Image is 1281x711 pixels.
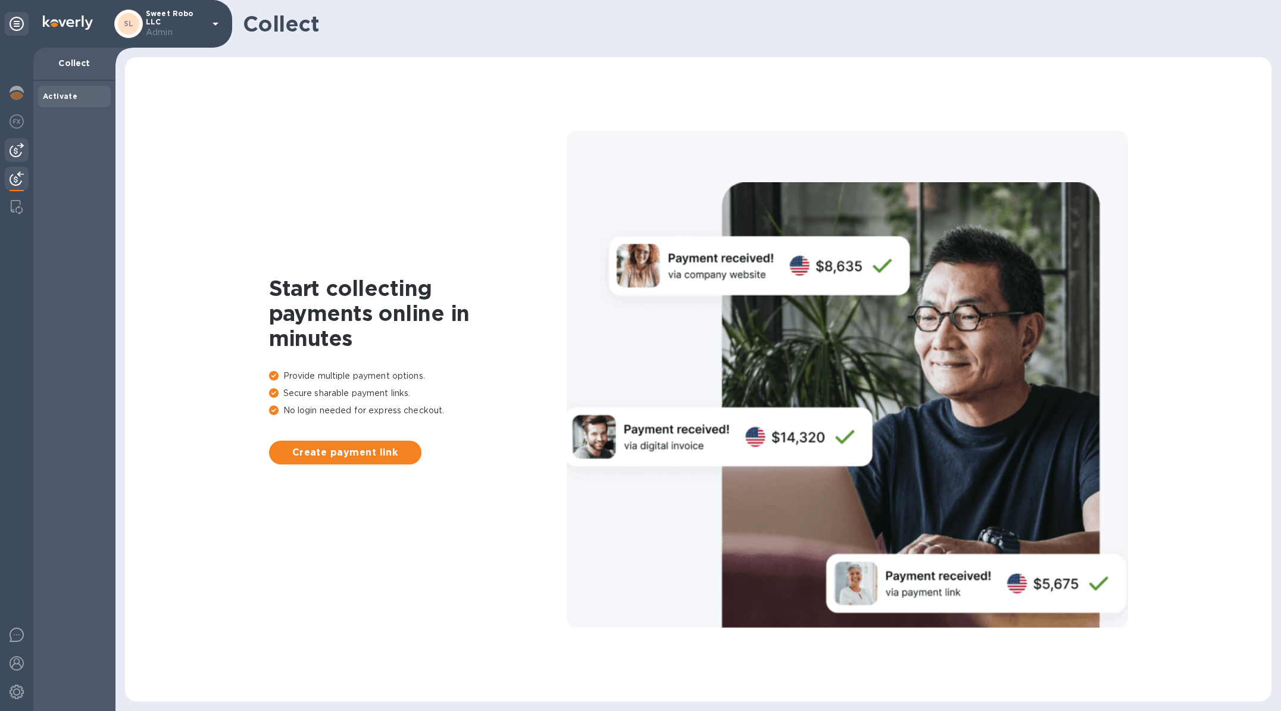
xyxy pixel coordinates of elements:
p: No login needed for express checkout. [269,404,567,417]
div: Unpin categories [5,12,29,36]
p: Collect [43,57,106,69]
b: SL [124,19,134,28]
p: Sweet Robo LLC [146,10,205,39]
p: Provide multiple payment options. [269,370,567,382]
h1: Start collecting payments online in minutes [269,276,567,351]
h1: Collect [243,11,1262,36]
img: Foreign exchange [10,114,24,129]
img: Logo [43,15,93,30]
b: Activate [43,92,77,101]
span: Create payment link [279,445,412,460]
button: Create payment link [269,441,421,464]
p: Admin [146,26,205,39]
p: Secure sharable payment links. [269,387,567,400]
